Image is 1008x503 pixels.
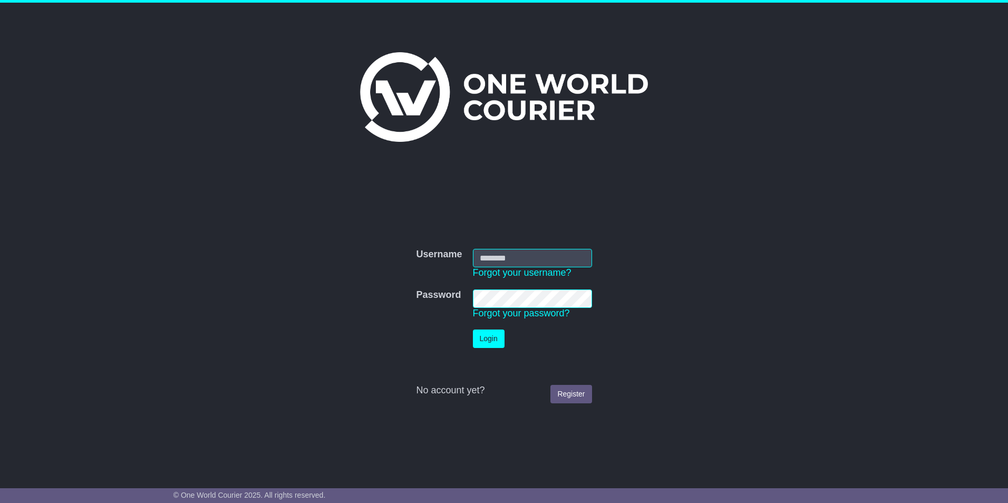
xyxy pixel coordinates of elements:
label: Password [416,289,461,301]
a: Forgot your password? [473,308,570,318]
a: Forgot your username? [473,267,571,278]
div: No account yet? [416,385,592,396]
a: Register [550,385,592,403]
button: Login [473,330,505,348]
label: Username [416,249,462,260]
img: One World [360,52,648,142]
span: © One World Courier 2025. All rights reserved. [173,491,326,499]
